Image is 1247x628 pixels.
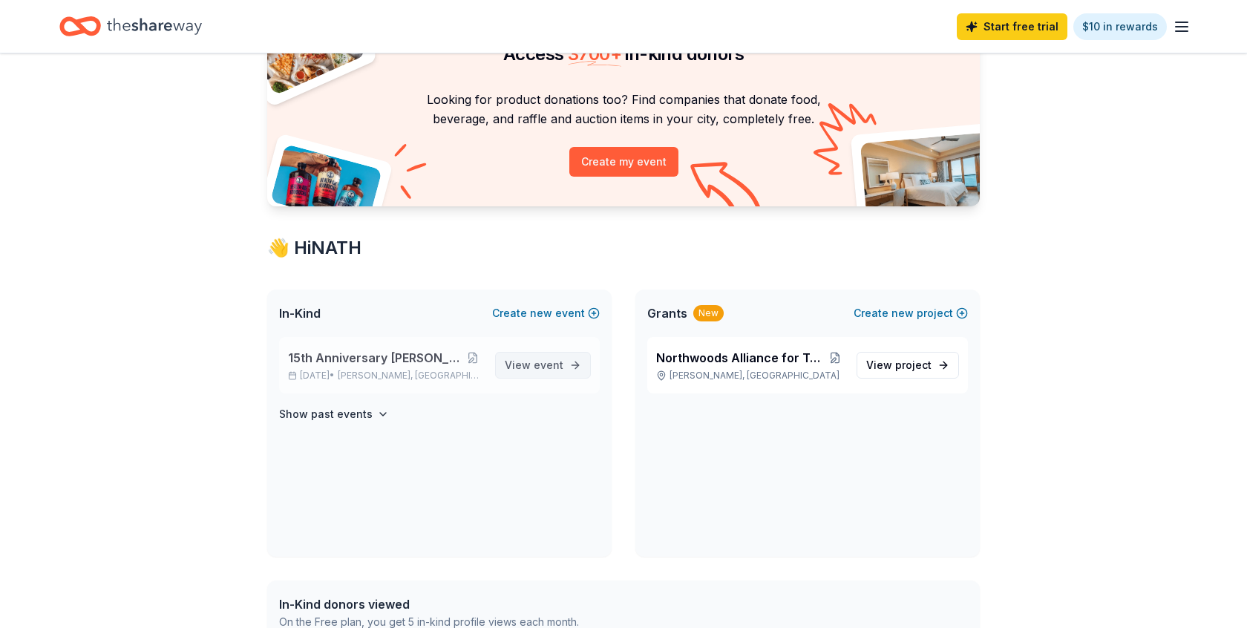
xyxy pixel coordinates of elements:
span: 3700 + [568,43,621,65]
button: Createnewevent [492,304,600,322]
a: $10 in rewards [1073,13,1167,40]
span: View [866,356,932,374]
a: View event [495,352,591,379]
img: Curvy arrow [690,162,765,217]
h4: Show past events [279,405,373,423]
div: 👋 Hi NATH [267,236,980,260]
span: View [505,356,563,374]
span: [PERSON_NAME], [GEOGRAPHIC_DATA] [338,370,483,382]
span: project [895,359,932,371]
a: View project [857,352,959,379]
span: In-Kind [279,304,321,322]
div: New [693,305,724,321]
button: Show past events [279,405,389,423]
a: Start free trial [957,13,1067,40]
span: new [891,304,914,322]
p: [DATE] • [288,370,483,382]
span: Northwoods Alliance for Temporary Housing [656,349,825,367]
span: Access in-kind donors [503,43,744,65]
div: In-Kind donors viewed [279,595,579,613]
span: event [534,359,563,371]
p: Looking for product donations too? Find companies that donate food, beverage, and raffle and auct... [285,90,962,129]
button: Create my event [569,147,678,177]
span: new [530,304,552,322]
a: Home [59,9,202,44]
span: 15th Anniversary [PERSON_NAME] & Gala [288,349,462,367]
p: [PERSON_NAME], [GEOGRAPHIC_DATA] [656,370,845,382]
span: Grants [647,304,687,322]
button: Createnewproject [854,304,968,322]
